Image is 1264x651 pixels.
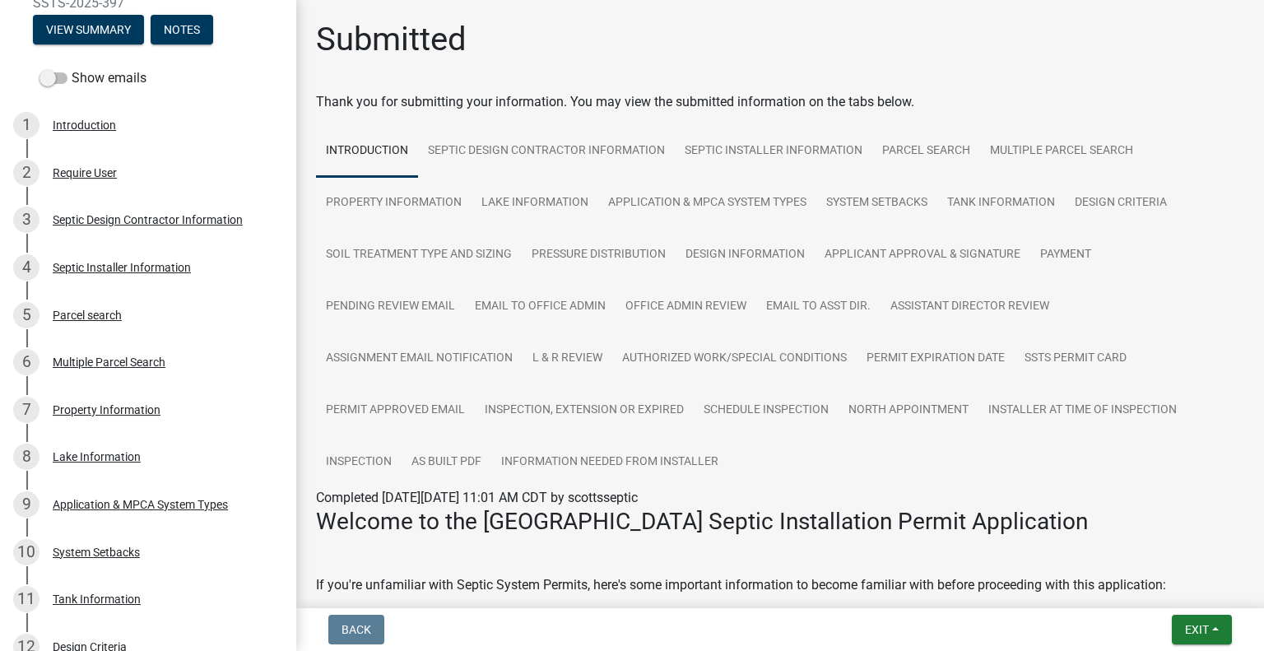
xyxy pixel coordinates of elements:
div: System Setbacks [53,546,140,558]
a: Tank Information [937,177,1065,230]
a: Design Criteria [1065,177,1177,230]
button: View Summary [33,15,144,44]
div: 3 [13,207,39,233]
div: Lake Information [53,451,141,463]
a: Lake Information [472,177,598,230]
a: Permit Expiration Date [857,332,1015,385]
span: Back [342,623,371,636]
a: Property Information [316,177,472,230]
div: 2 [13,160,39,186]
div: Thank you for submitting your information. You may view the submitted information on the tabs below. [316,92,1244,112]
a: Pressure Distribution [522,229,676,281]
a: Schedule Inspection [694,384,839,437]
button: Notes [151,15,213,44]
p: If you're unfamiliar with Septic System Permits, here's some important information to become fami... [316,575,1244,595]
div: Require User [53,167,117,179]
a: Installer at time of Inspection [978,384,1187,437]
span: Exit [1185,623,1209,636]
wm-modal-confirm: Notes [151,25,213,38]
a: Pending review Email [316,281,465,333]
a: North Appointment [839,384,978,437]
div: 11 [13,586,39,612]
a: Multiple Parcel Search [980,125,1143,178]
a: Applicant Approval & Signature [815,229,1030,281]
div: Introduction [53,119,116,131]
a: As built pdf [402,436,491,489]
a: Inspection, Extension or EXPIRED [475,384,694,437]
div: Septic Installer Information [53,262,191,273]
a: Information Needed from Installer [491,436,728,489]
div: Parcel search [53,309,122,321]
h1: Submitted [316,20,467,59]
div: 10 [13,539,39,565]
a: System Setbacks [816,177,937,230]
a: Septic Installer Information [675,125,872,178]
div: Septic Design Contractor Information [53,214,243,226]
a: Office Admin Review [616,281,756,333]
a: Assignment Email Notification [316,332,523,385]
a: SSTS Permit Card [1015,332,1136,385]
wm-modal-confirm: Summary [33,25,144,38]
div: Multiple Parcel Search [53,356,165,368]
a: Permit Approved Email [316,384,475,437]
a: Authorized Work/Special Conditions [612,332,857,385]
a: Septic Design Contractor Information [418,125,675,178]
div: 7 [13,397,39,423]
a: Soil Treatment Type and Sizing [316,229,522,281]
div: Tank Information [53,593,141,605]
a: Inspection [316,436,402,489]
a: Payment [1030,229,1101,281]
a: Assistant Director Review [881,281,1059,333]
a: Application & MPCA System Types [598,177,816,230]
div: 4 [13,254,39,281]
a: Email to Asst Dir. [756,281,881,333]
label: Show emails [39,68,146,88]
a: Parcel search [872,125,980,178]
a: Design Information [676,229,815,281]
div: 5 [13,302,39,328]
span: Completed [DATE][DATE] 11:01 AM CDT by scottsseptic [316,490,638,505]
div: 6 [13,349,39,375]
div: Application & MPCA System Types [53,499,228,510]
button: Exit [1172,615,1232,644]
a: Email to Office Admin [465,281,616,333]
a: L & R Review [523,332,612,385]
div: 1 [13,112,39,138]
div: 8 [13,444,39,470]
a: Introduction [316,125,418,178]
h3: Welcome to the [GEOGRAPHIC_DATA] Septic Installation Permit Application [316,508,1244,536]
button: Back [328,615,384,644]
div: Property Information [53,404,160,416]
div: 9 [13,491,39,518]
